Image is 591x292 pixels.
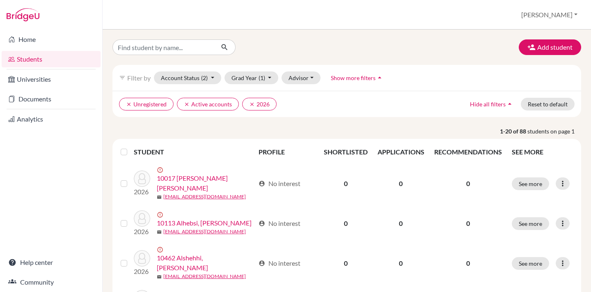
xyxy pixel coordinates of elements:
button: Advisor [282,71,321,84]
span: mail [157,195,162,200]
div: No interest [259,179,300,189]
span: error_outline [157,167,165,173]
div: No interest [259,258,300,268]
button: clearUnregistered [119,98,174,110]
a: Help center [2,254,101,271]
button: Hide all filtersarrow_drop_up [463,98,521,110]
p: 2026 [134,187,150,197]
a: 10113 Alhebsi, [PERSON_NAME] [157,218,252,228]
input: Find student by name... [112,39,214,55]
button: Grad Year(1) [224,71,279,84]
i: filter_list [119,74,126,81]
a: [EMAIL_ADDRESS][DOMAIN_NAME] [163,228,246,235]
td: 0 [319,241,373,285]
span: mail [157,230,162,235]
img: 10017 AlMheiri, Mohammed Abdulla [134,170,150,187]
p: 0 [434,218,502,228]
a: Home [2,31,101,48]
button: See more [512,257,549,270]
th: STUDENT [134,142,254,162]
button: See more [512,217,549,230]
td: 0 [373,241,429,285]
a: Students [2,51,101,67]
button: Add student [519,39,581,55]
p: 2026 [134,267,150,276]
button: clear2026 [242,98,277,110]
span: error_outline [157,212,165,218]
a: 10462 Alshehhi, [PERSON_NAME] [157,253,255,273]
td: 0 [373,162,429,205]
span: Show more filters [331,74,376,81]
img: 10462 Alshehhi, Mansoor Omar [134,250,150,267]
i: arrow_drop_up [506,100,514,108]
img: Bridge-U [7,8,39,21]
button: Reset to default [521,98,575,110]
i: clear [126,101,132,107]
td: 0 [319,162,373,205]
a: [EMAIL_ADDRESS][DOMAIN_NAME] [163,273,246,280]
span: students on page 1 [527,127,581,136]
a: Universities [2,71,101,87]
p: 0 [434,179,502,189]
i: clear [249,101,255,107]
a: [EMAIL_ADDRESS][DOMAIN_NAME] [163,193,246,200]
span: account_circle [259,260,265,267]
button: Show more filtersarrow_drop_up [324,71,391,84]
span: (2) [201,74,208,81]
th: APPLICATIONS [373,142,429,162]
span: Hide all filters [470,101,506,108]
span: account_circle [259,180,265,187]
th: PROFILE [254,142,319,162]
td: 0 [373,205,429,241]
span: error_outline [157,246,165,253]
div: No interest [259,218,300,228]
td: 0 [319,205,373,241]
span: (1) [259,74,265,81]
span: Filter by [127,74,151,82]
th: RECOMMENDATIONS [429,142,507,162]
button: See more [512,177,549,190]
img: 10113 Alhebsi, Abdulla Ali [134,210,150,227]
p: 0 [434,258,502,268]
a: Community [2,274,101,290]
p: 2026 [134,227,150,237]
a: 10017 [PERSON_NAME] [PERSON_NAME] [157,173,255,193]
button: [PERSON_NAME] [518,7,581,23]
th: SEE MORE [507,142,578,162]
i: arrow_drop_up [376,74,384,82]
span: mail [157,274,162,279]
button: clearActive accounts [177,98,239,110]
button: Account Status(2) [154,71,221,84]
th: SHORTLISTED [319,142,373,162]
span: account_circle [259,220,265,227]
a: Documents [2,91,101,107]
i: clear [184,101,190,107]
strong: 1-20 of 88 [500,127,527,136]
a: Analytics [2,111,101,127]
